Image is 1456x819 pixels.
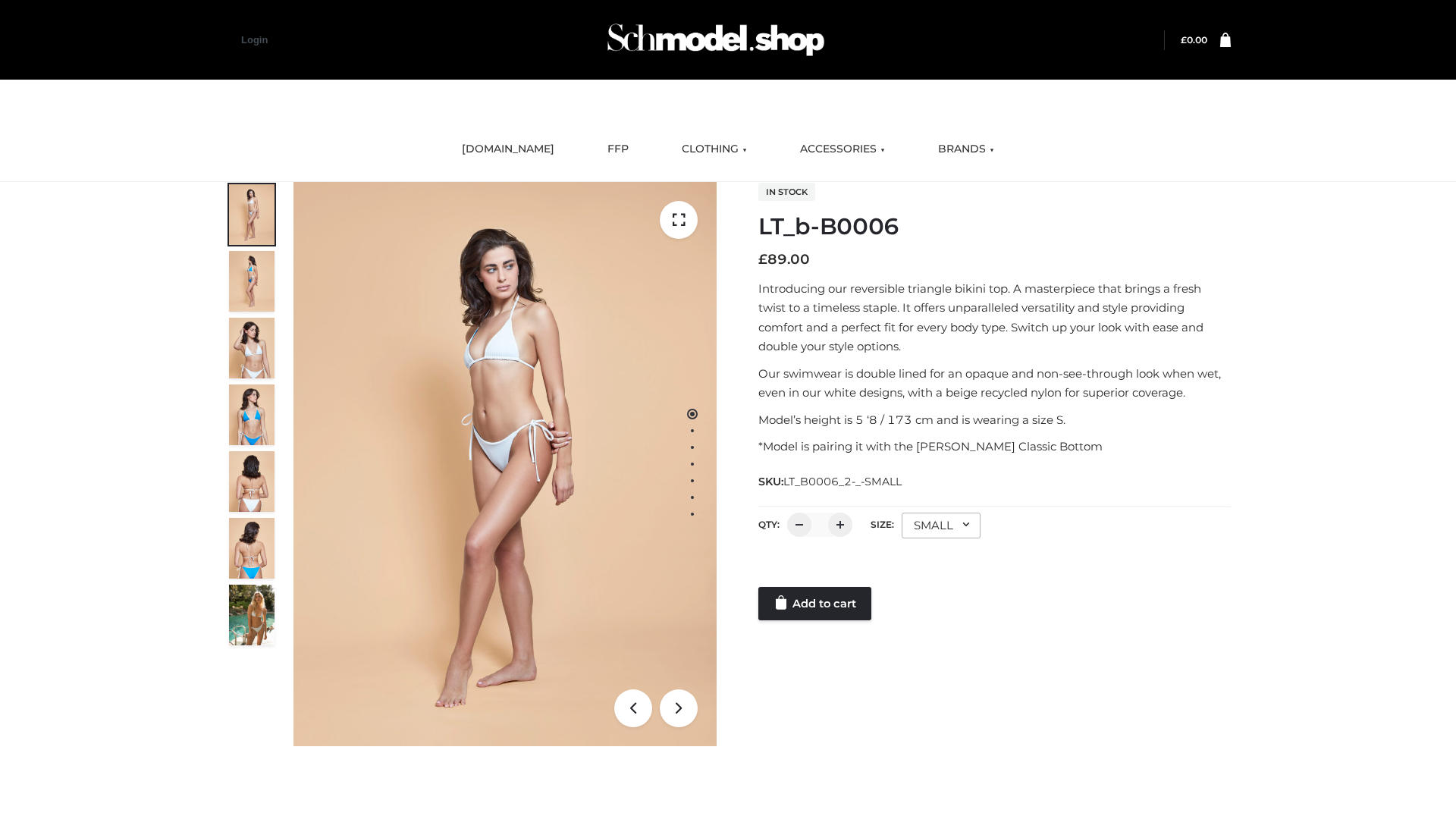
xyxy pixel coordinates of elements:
[758,183,815,201] span: In stock
[758,251,810,268] bdi: 89.00
[871,519,894,530] label: Size:
[670,133,758,166] a: CLOTHING
[602,10,830,70] img: Schmodel Admin 964
[229,184,275,245] img: ArielClassicBikiniTop_CloudNine_AzureSky_OW114ECO_1-scaled.jpg
[229,318,275,378] img: ArielClassicBikiniTop_CloudNine_AzureSky_OW114ECO_3-scaled.jpg
[229,384,275,445] img: ArielClassicBikiniTop_CloudNine_AzureSky_OW114ECO_4-scaled.jpg
[758,364,1231,403] p: Our swimwear is double lined for an opaque and non-see-through look when wet, even in our white d...
[293,182,717,746] img: ArielClassicBikiniTop_CloudNine_AzureSky_OW114ECO_1
[758,213,1231,240] h1: LT_b-B0006
[229,518,275,579] img: ArielClassicBikiniTop_CloudNine_AzureSky_OW114ECO_8-scaled.jpg
[758,519,780,530] label: QTY:
[758,587,871,620] a: Add to cart
[229,251,275,312] img: ArielClassicBikiniTop_CloudNine_AzureSky_OW114ECO_2-scaled.jpg
[758,279,1231,356] p: Introducing our reversible triangle bikini top. A masterpiece that brings a fresh twist to a time...
[758,410,1231,430] p: Model’s height is 5 ‘8 / 173 cm and is wearing a size S.
[783,475,902,488] span: LT_B0006_2-_-SMALL
[450,133,566,166] a: [DOMAIN_NAME]
[902,513,981,538] div: SMALL
[1181,34,1207,45] bdi: 0.00
[927,133,1006,166] a: BRANDS
[596,133,640,166] a: FFP
[229,451,275,512] img: ArielClassicBikiniTop_CloudNine_AzureSky_OW114ECO_7-scaled.jpg
[241,34,268,45] a: Login
[758,437,1231,457] p: *Model is pairing it with the [PERSON_NAME] Classic Bottom
[758,251,767,268] span: £
[1181,34,1207,45] a: £0.00
[1181,34,1187,45] span: £
[758,472,903,491] span: SKU:
[229,585,275,645] img: Arieltop_CloudNine_AzureSky2.jpg
[789,133,896,166] a: ACCESSORIES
